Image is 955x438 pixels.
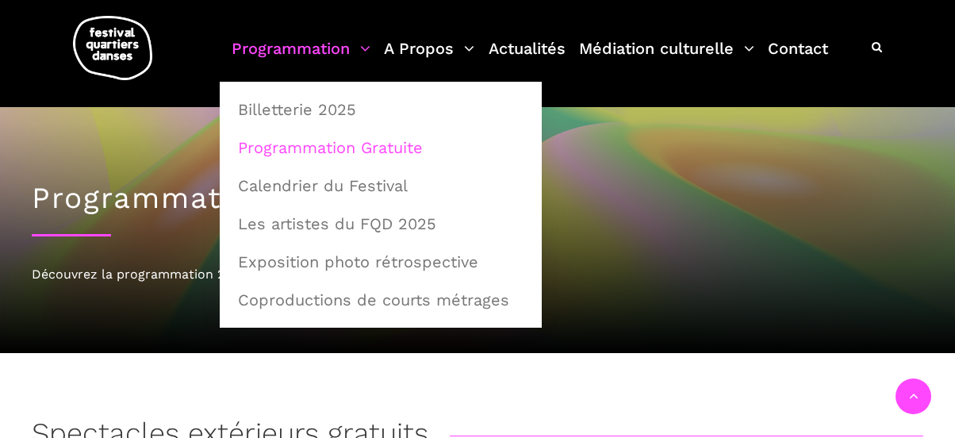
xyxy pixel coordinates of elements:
h1: Programmation gratuite 2025 [32,181,923,216]
div: Découvrez la programmation 2025 du Festival Quartiers Danses ! [32,264,923,285]
a: Contact [768,35,828,82]
a: Calendrier du Festival [228,167,533,204]
a: Les artistes du FQD 2025 [228,206,533,242]
a: A Propos [384,35,474,82]
a: Coproductions de courts métrages [228,282,533,318]
a: Billetterie 2025 [228,91,533,128]
img: logo-fqd-med [73,16,152,80]
a: Médiation culturelle [579,35,754,82]
a: Exposition photo rétrospective [228,244,533,280]
a: Programmation Gratuite [228,129,533,166]
a: Programmation [232,35,370,82]
a: Actualités [489,35,566,82]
